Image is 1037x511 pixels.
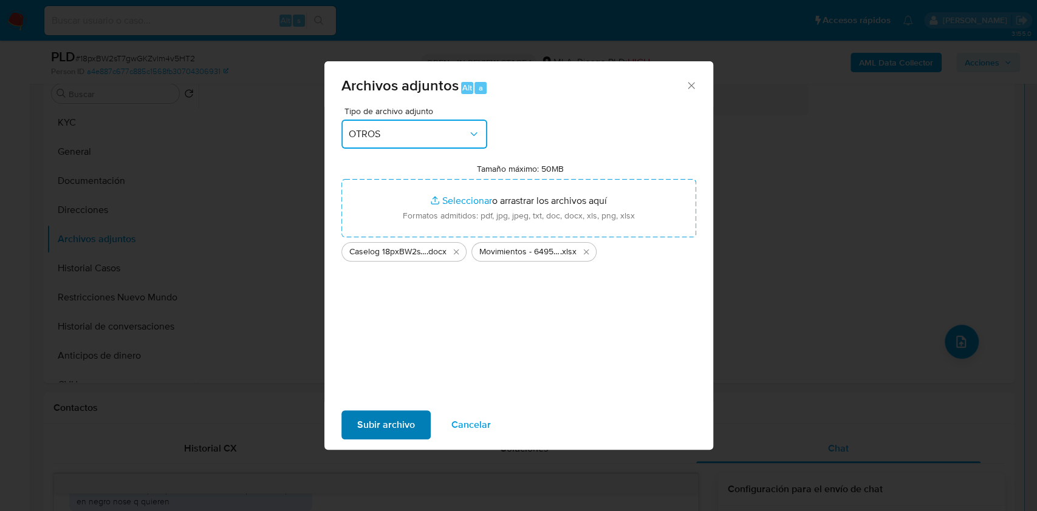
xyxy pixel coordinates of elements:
span: .xlsx [560,246,577,258]
span: OTROS [349,128,468,140]
span: Subir archivo [357,411,415,438]
label: Tamaño máximo: 50MB [477,163,564,174]
span: Archivos adjuntos [341,75,459,96]
button: Eliminar Caselog 18pxBW2sT7gwGKZvlm4v5HT2_2025_07_17_21_46_08.docx [449,245,464,259]
span: Alt [462,82,472,93]
span: Caselog 18pxBW2sT7gwGKZvlm4v5HT2_2025_07_17_21_46_08 [349,246,426,258]
span: .docx [426,246,447,258]
span: a [479,82,483,93]
span: Movimientos - 649582220 [479,246,560,258]
button: Cerrar [685,80,696,90]
button: OTROS [341,120,487,149]
button: Subir archivo [341,410,431,439]
ul: Archivos seleccionados [341,237,696,262]
button: Cancelar [436,410,507,439]
span: Tipo de archivo adjunto [344,107,490,115]
button: Eliminar Movimientos - 649582220.xlsx [579,245,594,259]
span: Cancelar [451,411,491,438]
